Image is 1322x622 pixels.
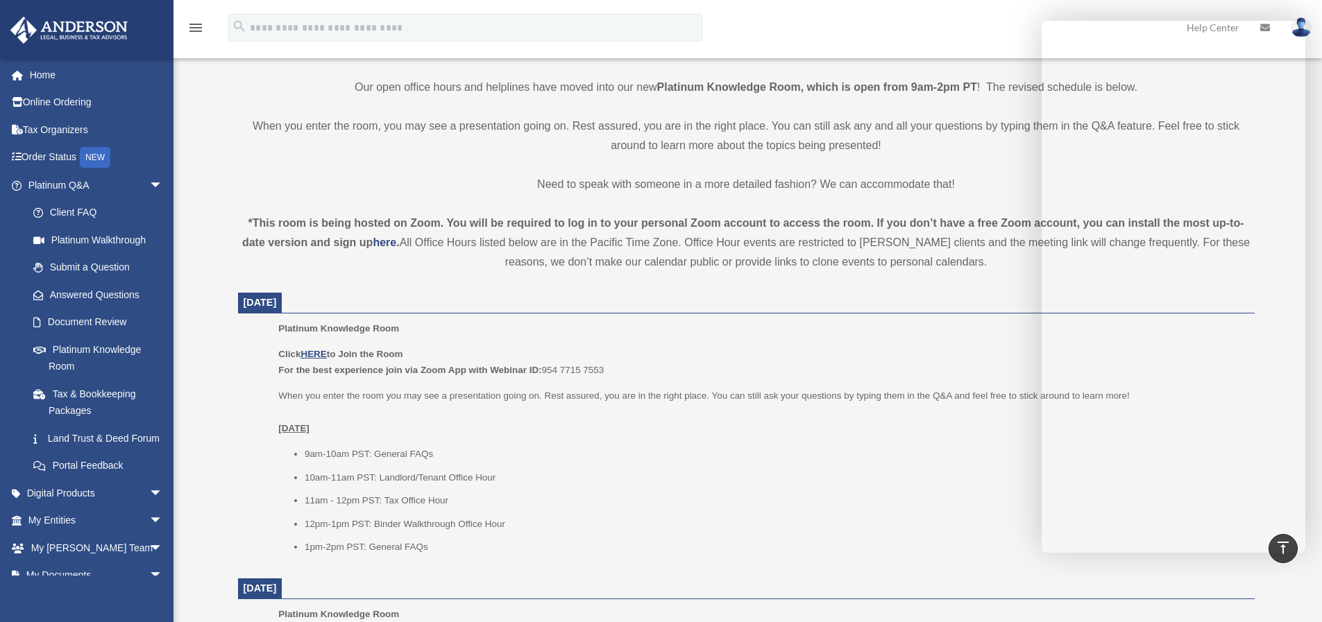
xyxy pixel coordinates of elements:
a: Digital Productsarrow_drop_down [10,479,184,507]
a: Land Trust & Deed Forum [19,424,184,452]
a: Submit a Question [19,254,184,282]
a: menu [187,24,204,36]
li: 12pm-1pm PST: Binder Walkthrough Office Hour [305,516,1245,533]
a: Platinum Knowledge Room [19,336,177,380]
li: 10am-11am PST: Landlord/Tenant Office Hour [305,469,1245,486]
span: arrow_drop_down [149,507,177,535]
span: arrow_drop_down [149,534,177,562]
u: [DATE] [278,423,310,433]
img: Anderson Advisors Platinum Portal [6,17,132,44]
span: arrow_drop_down [149,562,177,590]
a: Online Ordering [10,89,184,116]
a: Platinum Walkthrough [19,226,184,254]
a: here [373,236,396,248]
a: Home [10,61,184,89]
a: Tax & Bookkeeping Packages [19,380,184,424]
p: When you enter the room you may see a presentation going on. Rest assured, you are in the right p... [278,388,1244,437]
p: Our open office hours and helplines have moved into our new ! The revised schedule is below. [238,78,1255,97]
span: [DATE] [244,297,277,308]
b: Click to Join the Room [278,349,402,359]
a: Order StatusNEW [10,144,184,172]
strong: *This room is being hosted on Zoom. You will be required to log in to your personal Zoom account ... [242,217,1244,248]
a: Platinum Q&Aarrow_drop_down [10,171,184,199]
strong: . [396,236,399,248]
span: arrow_drop_down [149,479,177,508]
a: My Entitiesarrow_drop_down [10,507,184,535]
iframe: Chat Window [1042,21,1305,553]
a: My Documentsarrow_drop_down [10,562,184,589]
a: Portal Feedback [19,452,184,480]
li: 11am - 12pm PST: Tax Office Hour [305,492,1245,509]
span: Platinum Knowledge Room [278,323,399,334]
a: Answered Questions [19,281,184,309]
span: Platinum Knowledge Room [278,609,399,619]
div: All Office Hours listed below are in the Pacific Time Zone. Office Hour events are restricted to ... [238,214,1255,272]
a: Client FAQ [19,199,184,227]
i: menu [187,19,204,36]
a: Document Review [19,309,184,336]
div: NEW [80,147,110,168]
p: When you enter the room, you may see a presentation going on. Rest assured, you are in the right ... [238,116,1255,155]
a: HERE [300,349,326,359]
a: My [PERSON_NAME] Teamarrow_drop_down [10,534,184,562]
span: [DATE] [244,582,277,594]
p: Need to speak with someone in a more detailed fashion? We can accommodate that! [238,175,1255,194]
b: For the best experience join via Zoom App with Webinar ID: [278,365,541,375]
li: 9am-10am PST: General FAQs [305,446,1245,463]
p: 954 7715 7553 [278,346,1244,379]
span: arrow_drop_down [149,171,177,200]
a: Tax Organizers [10,116,184,144]
strong: Platinum Knowledge Room, which is open from 9am-2pm PT [657,81,977,93]
i: search [232,19,247,34]
li: 1pm-2pm PST: General FAQs [305,539,1245,555]
img: User Pic [1291,17,1312,37]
